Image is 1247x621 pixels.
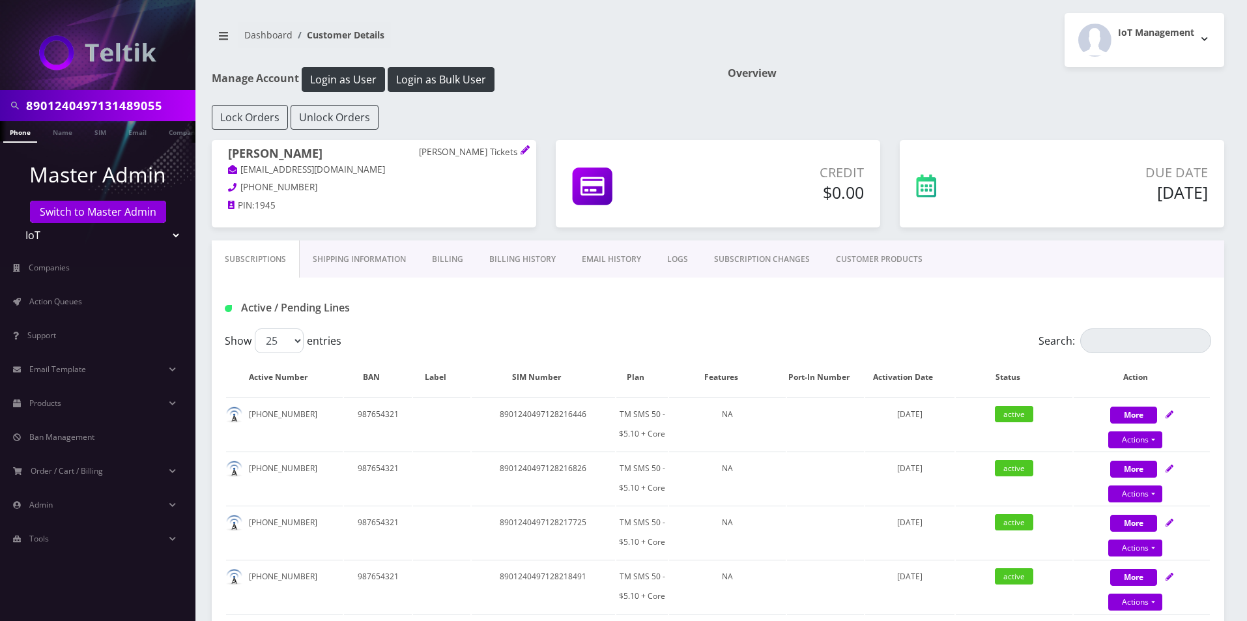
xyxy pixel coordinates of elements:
button: More [1110,569,1157,586]
a: [EMAIL_ADDRESS][DOMAIN_NAME] [228,164,385,177]
span: [DATE] [897,571,923,582]
a: PIN: [228,199,255,212]
td: NA [669,397,786,450]
img: IoT [39,35,156,70]
button: Login as User [302,67,385,92]
p: [PERSON_NAME] Tickets [419,147,520,158]
a: SUBSCRIPTION CHANGES [701,240,823,278]
li: Customer Details [293,28,384,42]
span: Ban Management [29,431,94,442]
img: default.png [226,461,242,477]
a: SIM [88,121,113,141]
h1: Manage Account [212,67,708,92]
span: 1945 [255,199,276,211]
span: [PHONE_NUMBER] [240,181,317,193]
a: EMAIL HISTORY [569,240,654,278]
h1: Active / Pending Lines [225,302,541,314]
td: NA [669,560,786,613]
span: active [995,568,1033,585]
img: default.png [226,407,242,423]
button: More [1110,515,1157,532]
img: default.png [226,569,242,585]
th: BAN: activate to sort column ascending [344,358,412,396]
td: NA [669,506,786,558]
span: Products [29,397,61,409]
th: Features: activate to sort column ascending [669,358,786,396]
select: Showentries [255,328,304,353]
span: Action Queues [29,296,82,307]
td: NA [669,452,786,504]
td: [PHONE_NUMBER] [226,560,343,613]
input: Search in Company [26,93,192,118]
span: active [995,406,1033,422]
th: Label: activate to sort column ascending [413,358,470,396]
th: Status: activate to sort column ascending [956,358,1072,396]
span: Email Template [29,364,86,375]
span: [DATE] [897,463,923,474]
a: Email [122,121,153,141]
button: Lock Orders [212,105,288,130]
td: [PHONE_NUMBER] [226,452,343,504]
button: More [1110,461,1157,478]
td: [PHONE_NUMBER] [226,397,343,450]
a: Subscriptions [212,240,300,278]
th: Plan: activate to sort column ascending [616,358,668,396]
a: Name [46,121,79,141]
h5: [DATE] [1020,182,1208,202]
button: IoT Management [1065,13,1224,67]
a: Login as Bulk User [388,71,494,85]
span: Support [27,330,56,341]
button: Login as Bulk User [388,67,494,92]
a: Actions [1108,594,1162,611]
span: Admin [29,499,53,510]
a: Dashboard [244,29,293,41]
a: Billing History [476,240,569,278]
a: Billing [419,240,476,278]
th: Port-In Number: activate to sort column ascending [787,358,863,396]
span: Tools [29,533,49,544]
button: Unlock Orders [291,105,379,130]
img: Active / Pending Lines [225,305,232,312]
input: Search: [1080,328,1211,353]
a: Phone [3,121,37,143]
a: Actions [1108,485,1162,502]
td: 8901240497128216826 [472,452,615,504]
span: Order / Cart / Billing [31,465,103,476]
td: TM SMS 50 - $5.10 + Core [616,397,668,450]
td: 8901240497128218491 [472,560,615,613]
h1: Overview [728,67,1224,79]
th: Active Number: activate to sort column ascending [226,358,343,396]
span: active [995,514,1033,530]
th: Action: activate to sort column ascending [1074,358,1210,396]
a: Actions [1108,431,1162,448]
h2: IoT Management [1118,27,1194,38]
label: Search: [1039,328,1211,353]
span: [DATE] [897,517,923,528]
a: Switch to Master Admin [30,201,166,223]
a: LOGS [654,240,701,278]
a: Login as User [299,71,388,85]
button: More [1110,407,1157,424]
nav: breadcrumb [212,22,708,59]
a: Actions [1108,540,1162,556]
a: Shipping Information [300,240,419,278]
td: 987654321 [344,506,412,558]
a: CUSTOMER PRODUCTS [823,240,936,278]
td: TM SMS 50 - $5.10 + Core [616,506,668,558]
th: Activation Date: activate to sort column ascending [865,358,954,396]
a: Company [162,121,206,141]
td: 8901240497128217725 [472,506,615,558]
td: 987654321 [344,397,412,450]
h5: $0.00 [702,182,864,202]
span: Companies [29,262,70,273]
span: [DATE] [897,409,923,420]
th: SIM Number: activate to sort column ascending [472,358,615,396]
span: active [995,460,1033,476]
img: default.png [226,515,242,531]
td: TM SMS 50 - $5.10 + Core [616,560,668,613]
p: Credit [702,163,864,182]
td: [PHONE_NUMBER] [226,506,343,558]
td: TM SMS 50 - $5.10 + Core [616,452,668,504]
td: 987654321 [344,452,412,504]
